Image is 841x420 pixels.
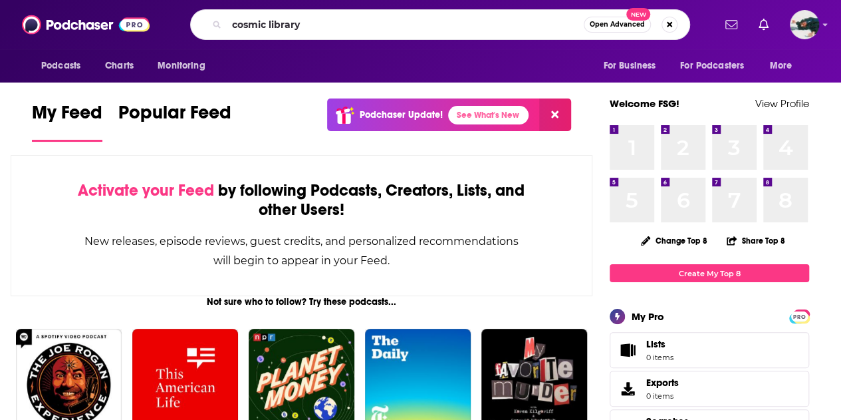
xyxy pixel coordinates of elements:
[790,10,819,39] img: User Profile
[32,53,98,79] button: open menu
[720,13,743,36] a: Show notifications dropdown
[594,53,672,79] button: open menu
[680,57,744,75] span: For Podcasters
[770,57,792,75] span: More
[646,377,679,389] span: Exports
[96,53,142,79] a: Charts
[227,14,584,35] input: Search podcasts, credits, & more...
[584,17,651,33] button: Open AdvancedNew
[755,97,809,110] a: View Profile
[646,338,665,350] span: Lists
[791,311,807,321] a: PRO
[632,310,664,323] div: My Pro
[158,57,205,75] span: Monitoring
[610,332,809,368] a: Lists
[603,57,656,75] span: For Business
[118,101,231,142] a: Popular Feed
[614,379,641,398] span: Exports
[610,371,809,407] a: Exports
[32,101,102,142] a: My Feed
[190,9,690,40] div: Search podcasts, credits, & more...
[148,53,222,79] button: open menu
[78,181,525,220] div: by following Podcasts, Creators, Lists, and other Users!
[614,341,641,359] span: Lists
[41,57,80,75] span: Podcasts
[626,8,650,21] span: New
[761,53,809,79] button: open menu
[790,10,819,39] button: Show profile menu
[753,13,774,36] a: Show notifications dropdown
[646,391,679,401] span: 0 items
[726,228,786,254] button: Share Top 8
[32,101,102,132] span: My Feed
[646,353,673,362] span: 0 items
[11,296,592,308] div: Not sure who to follow? Try these podcasts...
[118,101,231,132] span: Popular Feed
[78,232,525,270] div: New releases, episode reviews, guest credits, and personalized recommendations will begin to appe...
[633,232,715,249] button: Change Top 8
[78,180,214,200] span: Activate your Feed
[105,57,134,75] span: Charts
[790,10,819,39] span: Logged in as fsg.publicity
[610,264,809,282] a: Create My Top 8
[610,97,679,110] a: Welcome FSG!
[590,21,645,28] span: Open Advanced
[22,12,150,37] img: Podchaser - Follow, Share and Rate Podcasts
[360,109,443,120] p: Podchaser Update!
[448,106,529,124] a: See What's New
[671,53,763,79] button: open menu
[646,338,673,350] span: Lists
